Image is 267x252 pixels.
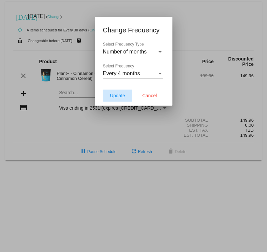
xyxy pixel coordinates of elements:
[110,93,125,98] span: Update
[103,71,140,76] span: Every 4 months
[103,71,163,77] mat-select: Select Frequency
[103,90,132,102] button: Update
[142,93,157,98] span: Cancel
[103,25,164,35] h1: Change Frequency
[103,49,163,55] mat-select: Select Frequency Type
[135,90,164,102] button: Cancel
[103,49,147,54] span: Number of months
